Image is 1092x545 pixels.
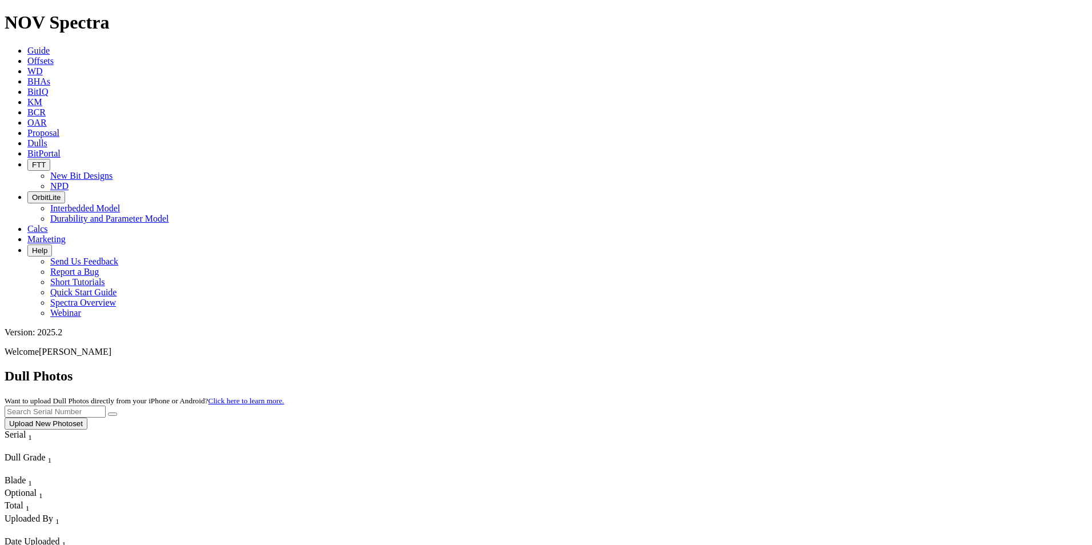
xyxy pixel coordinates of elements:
div: Sort None [5,452,85,475]
a: BCR [27,107,46,117]
a: BitPortal [27,149,61,158]
span: Sort None [55,514,59,523]
a: Durability and Parameter Model [50,214,169,223]
h1: NOV Spectra [5,12,1087,33]
div: Total Sort None [5,500,45,513]
a: OAR [27,118,47,127]
a: Calcs [27,224,48,234]
span: [PERSON_NAME] [39,347,111,356]
a: Spectra Overview [50,298,116,307]
a: New Bit Designs [50,171,113,181]
a: NPD [50,181,69,191]
button: Help [27,245,52,257]
input: Search Serial Number [5,406,106,418]
a: KM [27,97,42,107]
a: Marketing [27,234,66,244]
span: Serial [5,430,26,439]
p: Welcome [5,347,1087,357]
a: Short Tutorials [50,277,105,287]
div: Sort None [5,488,45,500]
a: Interbedded Model [50,203,120,213]
div: Blade Sort None [5,475,45,488]
sub: 1 [28,479,32,487]
a: BHAs [27,77,50,86]
span: Sort None [39,488,43,498]
button: OrbitLite [27,191,65,203]
span: Sort None [26,500,30,510]
span: Optional [5,488,37,498]
div: Sort None [5,430,53,452]
a: Proposal [27,128,59,138]
div: Column Menu [5,526,112,536]
span: Help [32,246,47,255]
span: Blade [5,475,26,485]
h2: Dull Photos [5,368,1087,384]
span: Sort None [28,430,32,439]
span: Dull Grade [5,452,46,462]
a: Dulls [27,138,47,148]
small: Want to upload Dull Photos directly from your iPhone or Android? [5,396,284,405]
div: Column Menu [5,465,85,475]
span: FTT [32,161,46,169]
div: Version: 2025.2 [5,327,1087,338]
a: Webinar [50,308,81,318]
div: Sort None [5,500,45,513]
button: Upload New Photoset [5,418,87,430]
div: Optional Sort None [5,488,45,500]
button: FTT [27,159,50,171]
div: Sort None [5,514,112,536]
a: BitIQ [27,87,48,97]
a: Guide [27,46,50,55]
sub: 1 [48,456,52,464]
div: Column Menu [5,442,53,452]
span: OrbitLite [32,193,61,202]
sub: 1 [26,504,30,513]
a: Report a Bug [50,267,99,276]
a: Send Us Feedback [50,257,118,266]
sub: 1 [28,433,32,442]
span: Sort None [28,475,32,485]
a: WD [27,66,43,76]
span: Sort None [48,452,52,462]
span: Total [5,500,23,510]
a: Quick Start Guide [50,287,117,297]
div: Sort None [5,475,45,488]
sub: 1 [39,491,43,500]
div: Serial Sort None [5,430,53,442]
span: Uploaded By [5,514,53,523]
sub: 1 [55,517,59,526]
a: Offsets [27,56,54,66]
div: Uploaded By Sort None [5,514,112,526]
a: Click here to learn more. [208,396,284,405]
div: Dull Grade Sort None [5,452,85,465]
